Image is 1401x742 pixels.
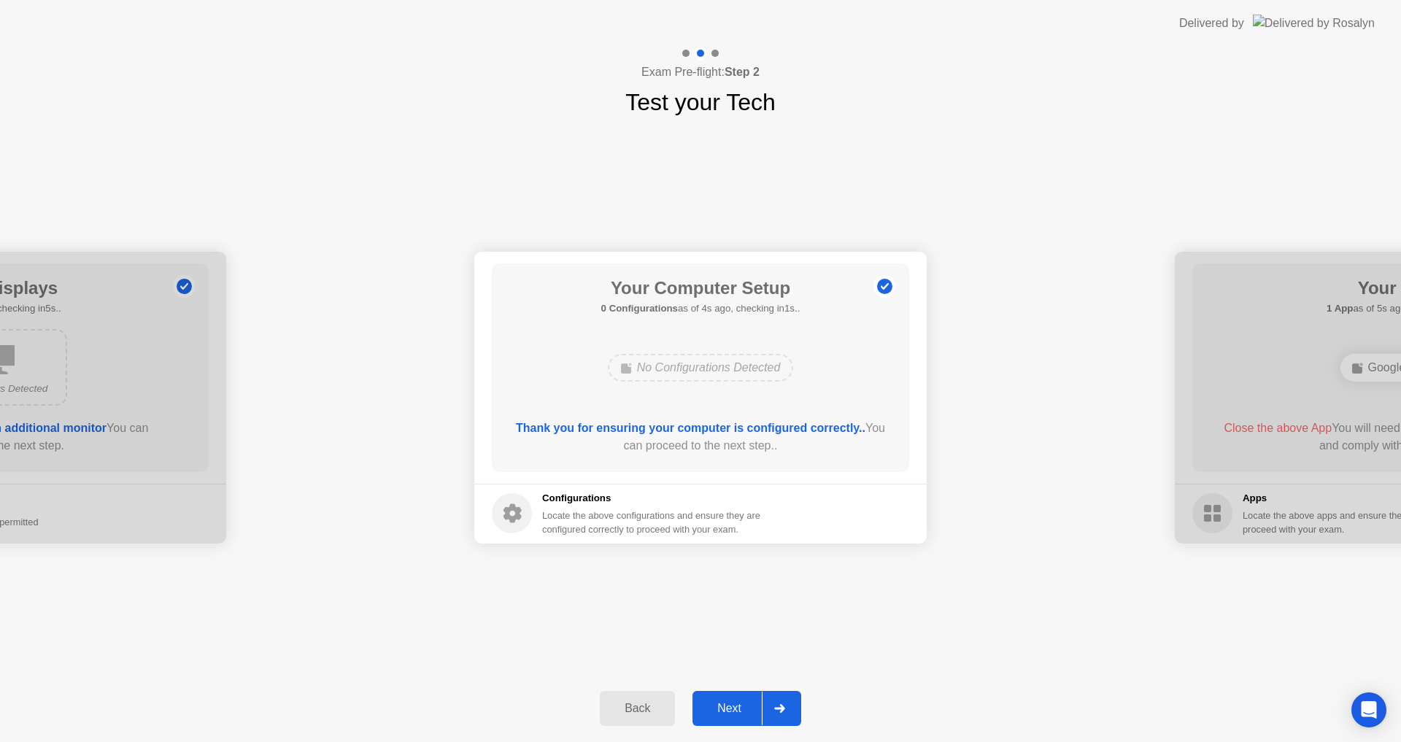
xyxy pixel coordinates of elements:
button: Back [600,691,675,726]
h5: Configurations [542,491,763,506]
div: You can proceed to the next step.. [513,420,889,455]
b: Thank you for ensuring your computer is configured correctly.. [516,422,865,434]
h1: Your Computer Setup [601,275,800,301]
b: Step 2 [725,66,760,78]
button: Next [692,691,801,726]
div: Back [604,702,671,715]
h1: Test your Tech [625,85,776,120]
img: Delivered by Rosalyn [1253,15,1375,31]
div: Next [697,702,762,715]
div: Open Intercom Messenger [1351,692,1386,727]
div: Locate the above configurations and ensure they are configured correctly to proceed with your exam. [542,509,763,536]
b: 0 Configurations [601,303,678,314]
h5: as of 4s ago, checking in1s.. [601,301,800,316]
div: Delivered by [1179,15,1244,32]
div: No Configurations Detected [608,354,794,382]
h4: Exam Pre-flight: [641,63,760,81]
